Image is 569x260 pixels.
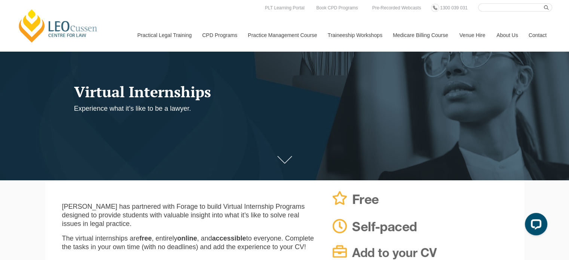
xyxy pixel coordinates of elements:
a: Venue Hire [454,19,491,51]
strong: free [140,235,152,242]
a: Practical Legal Training [132,19,197,51]
a: [PERSON_NAME] Centre for Law [17,8,100,43]
p: The virtual internships are , entirely , and to everyone. Complete the tasks in your own time (wi... [62,234,317,252]
p: Experience what it’s like to be a lawyer. [74,104,369,113]
a: Pre-Recorded Webcasts [370,4,423,12]
a: Contact [523,19,552,51]
p: [PERSON_NAME] has partnered with Forage to build Virtual Internship Programs designed to provide ... [62,202,317,229]
a: CPD Programs [196,19,242,51]
a: 1300 039 031 [438,4,469,12]
iframe: LiveChat chat widget [519,210,550,241]
strong: online [177,235,197,242]
a: Practice Management Course [242,19,322,51]
a: PLT Learning Portal [263,4,306,12]
h1: Virtual Internships [74,83,369,100]
strong: accessible [212,235,246,242]
a: Book CPD Programs [314,4,360,12]
a: Traineeship Workshops [322,19,387,51]
span: 1300 039 031 [440,5,467,10]
a: Medicare Billing Course [387,19,454,51]
a: About Us [491,19,523,51]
